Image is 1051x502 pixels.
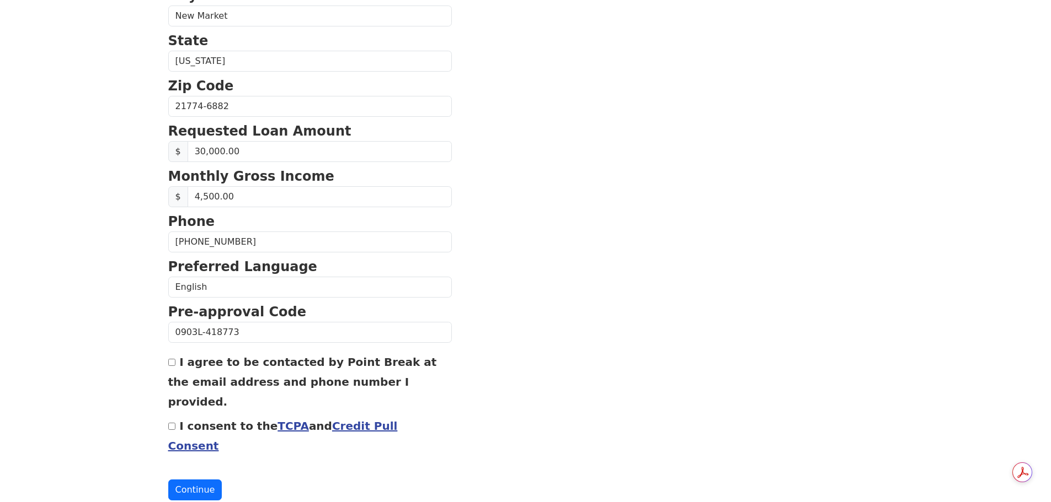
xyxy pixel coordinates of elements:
strong: Pre-approval Code [168,304,307,320]
p: Monthly Gross Income [168,166,452,186]
strong: Preferred Language [168,259,317,274]
button: Continue [168,479,222,500]
span: $ [168,186,188,207]
input: Requested Loan Amount [188,141,452,162]
input: Zip Code [168,96,452,117]
strong: State [168,33,209,48]
input: City [168,6,452,26]
label: I consent to the and [168,419,398,452]
input: Pre-approval Code [168,322,452,343]
input: Phone [168,231,452,252]
strong: Requested Loan Amount [168,123,351,139]
strong: Phone [168,214,215,229]
a: TCPA [278,419,309,433]
input: Monthly Gross Income [188,186,452,207]
span: $ [168,141,188,162]
label: I agree to be contacted by Point Break at the email address and phone number I provided. [168,355,437,408]
strong: Zip Code [168,78,234,94]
